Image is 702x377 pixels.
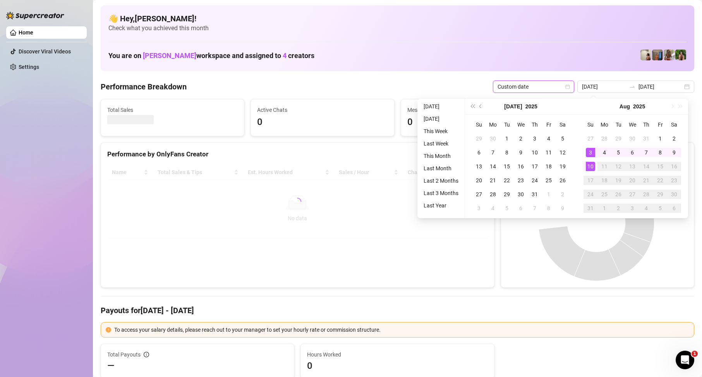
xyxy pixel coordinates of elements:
[628,190,637,199] div: 27
[653,146,667,159] td: 2025-08-08
[628,148,637,157] div: 6
[474,176,484,185] div: 20
[500,173,514,187] td: 2025-07-22
[516,204,525,213] div: 6
[653,159,667,173] td: 2025-08-15
[516,176,525,185] div: 23
[101,81,187,92] h4: Performance Breakdown
[407,115,538,130] span: 0
[586,148,595,157] div: 3
[611,159,625,173] td: 2025-08-12
[597,118,611,132] th: Mo
[614,204,623,213] div: 2
[558,162,567,171] div: 19
[639,187,653,201] td: 2025-08-28
[597,201,611,215] td: 2025-09-01
[472,132,486,146] td: 2025-06-29
[500,132,514,146] td: 2025-07-01
[544,148,553,157] div: 11
[556,159,570,173] td: 2025-07-19
[556,146,570,159] td: 2025-07-12
[656,204,665,213] div: 5
[486,187,500,201] td: 2025-07-28
[544,162,553,171] div: 18
[472,201,486,215] td: 2025-08-03
[625,201,639,215] td: 2025-09-03
[502,204,511,213] div: 5
[642,204,651,213] div: 4
[486,118,500,132] th: Mo
[584,159,597,173] td: 2025-08-10
[257,106,388,114] span: Active Chats
[474,190,484,199] div: 27
[486,146,500,159] td: 2025-07-07
[528,159,542,173] td: 2025-07-17
[101,305,694,316] h4: Payouts for [DATE] - [DATE]
[502,162,511,171] div: 15
[500,118,514,132] th: Tu
[514,146,528,159] td: 2025-07-09
[653,187,667,201] td: 2025-08-29
[556,173,570,187] td: 2025-07-26
[600,162,609,171] div: 11
[556,118,570,132] th: Sa
[586,134,595,143] div: 27
[307,360,487,372] span: 0
[638,82,683,91] input: End date
[488,162,498,171] div: 14
[628,134,637,143] div: 30
[421,164,462,173] li: Last Month
[667,118,681,132] th: Sa
[611,173,625,187] td: 2025-08-19
[675,50,686,60] img: Nathaniel
[667,201,681,215] td: 2025-09-06
[528,201,542,215] td: 2025-08-07
[584,118,597,132] th: Su
[614,162,623,171] div: 12
[107,106,238,114] span: Total Sales
[629,84,635,90] span: to
[652,50,663,60] img: Wayne
[614,176,623,185] div: 19
[257,115,388,130] span: 0
[664,50,675,60] img: Nathaniel
[676,351,694,369] iframe: Intercom live chat
[542,118,556,132] th: Fr
[525,99,537,114] button: Choose a year
[530,204,539,213] div: 7
[474,134,484,143] div: 29
[625,146,639,159] td: 2025-08-06
[472,173,486,187] td: 2025-07-20
[597,187,611,201] td: 2025-08-25
[692,351,698,357] span: 1
[667,187,681,201] td: 2025-08-30
[108,24,687,33] span: Check what you achieved this month
[625,159,639,173] td: 2025-08-13
[530,162,539,171] div: 17
[620,99,630,114] button: Choose a month
[642,176,651,185] div: 21
[107,360,115,372] span: —
[600,204,609,213] div: 1
[528,132,542,146] td: 2025-07-03
[669,190,679,199] div: 30
[584,187,597,201] td: 2025-08-24
[639,201,653,215] td: 2025-09-04
[556,201,570,215] td: 2025-08-09
[669,204,679,213] div: 6
[474,162,484,171] div: 13
[584,146,597,159] td: 2025-08-03
[542,187,556,201] td: 2025-08-01
[107,149,488,159] div: Performance by OnlyFans Creator
[667,159,681,173] td: 2025-08-16
[474,148,484,157] div: 6
[656,190,665,199] div: 29
[633,99,645,114] button: Choose a year
[611,132,625,146] td: 2025-07-29
[597,132,611,146] td: 2025-07-28
[667,173,681,187] td: 2025-08-23
[544,176,553,185] div: 25
[474,204,484,213] div: 3
[516,134,525,143] div: 2
[516,162,525,171] div: 16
